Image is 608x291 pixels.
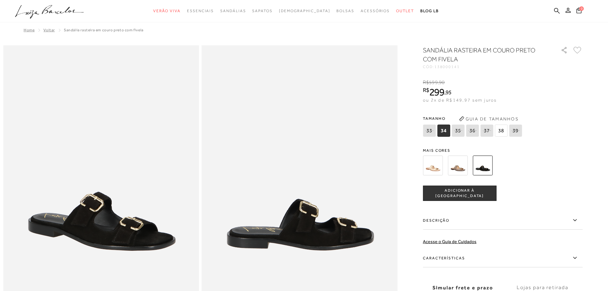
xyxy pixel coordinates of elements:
a: noSubCategoriesText [361,5,390,17]
h1: SANDÁLIA RASTEIRA EM COURO PRETO COM FIVELA [423,46,543,64]
span: ADICIONAR À [GEOGRAPHIC_DATA] [423,188,496,199]
span: 33 [423,125,436,137]
span: Outlet [396,9,414,13]
span: 138000141 [434,65,460,69]
i: , [438,80,445,85]
span: 39 [509,125,522,137]
span: Sapatos [252,9,272,13]
span: Verão Viva [153,9,181,13]
i: , [444,89,452,95]
span: 36 [466,125,479,137]
span: 95 [446,89,452,96]
a: Voltar [43,28,55,32]
a: noSubCategoriesText [336,5,354,17]
span: 38 [495,125,507,137]
span: Essenciais [187,9,214,13]
span: SANDÁLIA RASTEIRA EM COURO PRETO COM FIVELA [64,28,144,32]
span: 37 [480,125,493,137]
img: SANDÁLIA RASTEIRA EM COURO CINZA DUMBO COM FIVELA [448,156,468,175]
img: SANDÁLIA RASTEIRA EM COURO PRETO COM FIVELA [473,156,492,175]
a: noSubCategoriesText [153,5,181,17]
label: Características [423,249,582,267]
span: Acessórios [361,9,390,13]
span: Sandálias [220,9,246,13]
span: 599 [429,80,438,85]
button: Guia de Tamanhos [457,114,521,124]
a: noSubCategoriesText [252,5,272,17]
button: 0 [574,7,583,16]
a: noSubCategoriesText [220,5,246,17]
span: Tamanho [423,114,523,123]
span: [DEMOGRAPHIC_DATA] [279,9,330,13]
img: SANDÁLIA RASTEIRA EM COURO BEGE NATA COM FIVELA [423,156,443,175]
span: 0 [579,6,584,11]
div: CÓD: [423,65,551,69]
span: 35 [452,125,464,137]
a: noSubCategoriesText [396,5,414,17]
span: Bolsas [336,9,354,13]
a: noSubCategoriesText [187,5,214,17]
a: Acesse o Guia de Cuidados [423,239,477,244]
button: ADICIONAR À [GEOGRAPHIC_DATA] [423,186,496,201]
span: 299 [429,86,444,98]
i: R$ [423,80,429,85]
span: BLOG LB [420,9,439,13]
a: noSubCategoriesText [279,5,330,17]
span: 90 [439,80,445,85]
a: Home [24,28,34,32]
span: 34 [437,125,450,137]
i: R$ [423,87,429,93]
label: Descrição [423,211,582,230]
span: ou 2x de R$149,97 sem juros [423,97,497,103]
a: BLOG LB [420,5,439,17]
span: Mais cores [423,149,582,152]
